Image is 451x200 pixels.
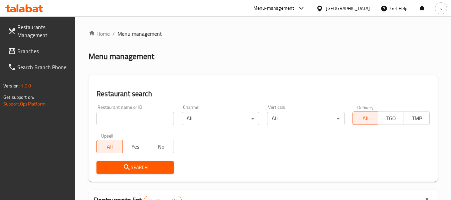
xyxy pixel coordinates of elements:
[118,30,162,38] span: Menu management
[122,140,148,153] button: Yes
[17,23,70,39] span: Restaurants Management
[440,5,442,12] span: s
[88,51,154,62] h2: Menu management
[404,112,430,125] button: TMP
[3,19,75,43] a: Restaurants Management
[3,59,75,75] a: Search Branch Phone
[148,140,174,153] button: No
[3,93,34,102] span: Get support on:
[356,114,376,123] span: All
[326,5,370,12] div: [GEOGRAPHIC_DATA]
[378,112,404,125] button: TGO
[96,140,123,153] button: All
[88,30,438,38] nav: breadcrumb
[151,142,171,152] span: No
[21,81,31,90] span: 1.0.0
[96,89,430,99] h2: Restaurant search
[125,142,146,152] span: Yes
[407,114,427,123] span: TMP
[17,47,70,55] span: Branches
[99,142,120,152] span: All
[182,112,259,125] div: All
[96,112,174,125] input: Search for restaurant name or ID..
[96,161,174,174] button: Search
[101,133,114,138] label: Upsell
[357,105,374,110] label: Delivery
[88,30,110,38] a: Home
[3,43,75,59] a: Branches
[253,4,294,12] div: Menu-management
[3,81,20,90] span: Version:
[381,114,401,123] span: TGO
[267,112,344,125] div: All
[17,63,70,71] span: Search Branch Phone
[353,112,379,125] button: All
[102,163,168,172] span: Search
[112,30,115,38] li: /
[3,99,46,108] a: Support.OpsPlatform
